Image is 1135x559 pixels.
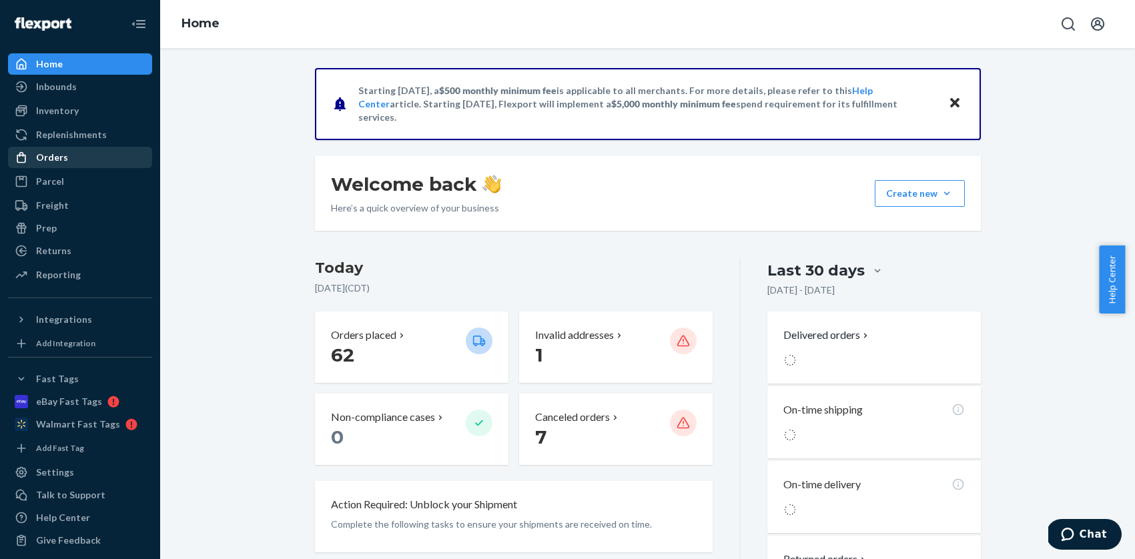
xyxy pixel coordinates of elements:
[331,518,697,531] p: Complete the following tasks to ensure your shipments are received on time.
[36,268,81,282] div: Reporting
[315,394,508,465] button: Non-compliance cases 0
[875,180,965,207] button: Create new
[125,11,152,37] button: Close Navigation
[439,85,556,96] span: $500 monthly minimum fee
[8,195,152,216] a: Freight
[331,410,435,425] p: Non-compliance cases
[36,175,64,188] div: Parcel
[8,440,152,456] a: Add Fast Tag
[8,53,152,75] a: Home
[8,309,152,330] button: Integrations
[36,128,107,141] div: Replenishments
[331,328,396,343] p: Orders placed
[611,98,736,109] span: $5,000 monthly minimum fee
[783,402,863,418] p: On-time shipping
[315,257,713,279] h3: Today
[36,57,63,71] div: Home
[36,199,69,212] div: Freight
[8,507,152,528] a: Help Center
[36,104,79,117] div: Inventory
[519,394,713,465] button: Canceled orders 7
[8,336,152,352] a: Add Integration
[783,328,871,343] button: Delivered orders
[519,312,713,383] button: Invalid addresses 1
[8,217,152,239] a: Prep
[535,426,546,448] span: 7
[36,534,101,547] div: Give Feedback
[36,418,120,431] div: Walmart Fast Tags
[36,221,57,235] div: Prep
[171,5,230,43] ol: breadcrumbs
[8,171,152,192] a: Parcel
[331,344,354,366] span: 62
[8,124,152,145] a: Replenishments
[482,175,501,193] img: hand-wave emoji
[36,338,95,349] div: Add Integration
[1084,11,1111,37] button: Open account menu
[331,172,501,196] h1: Welcome back
[1055,11,1082,37] button: Open Search Box
[331,426,344,448] span: 0
[8,484,152,506] button: Talk to Support
[331,497,517,512] p: Action Required: Unblock your Shipment
[8,264,152,286] a: Reporting
[36,488,105,502] div: Talk to Support
[8,240,152,261] a: Returns
[1099,245,1125,314] button: Help Center
[8,368,152,390] button: Fast Tags
[8,530,152,551] button: Give Feedback
[535,344,543,366] span: 1
[36,466,74,479] div: Settings
[315,282,713,295] p: [DATE] ( CDT )
[36,442,84,454] div: Add Fast Tag
[36,80,77,93] div: Inbounds
[8,100,152,121] a: Inventory
[36,395,102,408] div: eBay Fast Tags
[36,313,92,326] div: Integrations
[767,284,835,297] p: [DATE] - [DATE]
[8,391,152,412] a: eBay Fast Tags
[535,328,614,343] p: Invalid addresses
[358,84,935,124] p: Starting [DATE], a is applicable to all merchants. For more details, please refer to this article...
[331,201,501,215] p: Here’s a quick overview of your business
[783,477,861,492] p: On-time delivery
[8,147,152,168] a: Orders
[315,312,508,383] button: Orders placed 62
[1048,519,1122,552] iframe: Opens a widget where you can chat to one of our agents
[8,462,152,483] a: Settings
[15,17,71,31] img: Flexport logo
[8,414,152,435] a: Walmart Fast Tags
[8,76,152,97] a: Inbounds
[767,260,865,281] div: Last 30 days
[36,372,79,386] div: Fast Tags
[36,244,71,257] div: Returns
[36,151,68,164] div: Orders
[535,410,610,425] p: Canceled orders
[181,16,220,31] a: Home
[36,511,90,524] div: Help Center
[946,94,964,113] button: Close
